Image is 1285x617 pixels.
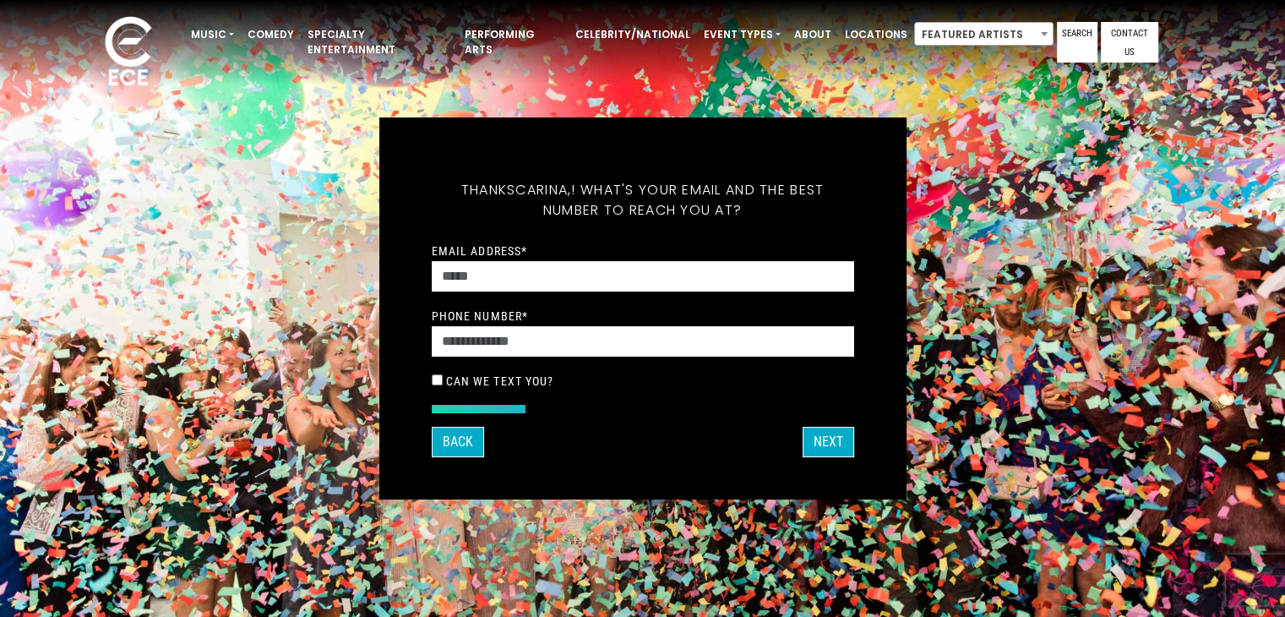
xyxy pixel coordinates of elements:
[432,308,529,324] label: Phone Number
[803,427,854,457] button: Next
[1101,22,1158,63] a: Contact Us
[184,20,241,49] a: Music
[241,20,301,49] a: Comedy
[515,180,571,199] span: Carina,
[1057,22,1097,63] a: Search
[697,20,787,49] a: Event Types
[86,12,171,94] img: ece_new_logo_whitev2-1.png
[432,243,528,259] label: Email Address
[446,374,554,389] label: Can we text you?
[432,427,484,457] button: Back
[914,22,1054,46] span: Featured Artists
[458,20,569,64] a: Performing Arts
[569,20,697,49] a: Celebrity/National
[838,20,914,49] a: Locations
[301,20,458,64] a: Specialty Entertainment
[915,23,1053,46] span: Featured Artists
[787,20,838,49] a: About
[432,160,854,241] h5: Thanks ! What's your email and the best number to reach you at?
